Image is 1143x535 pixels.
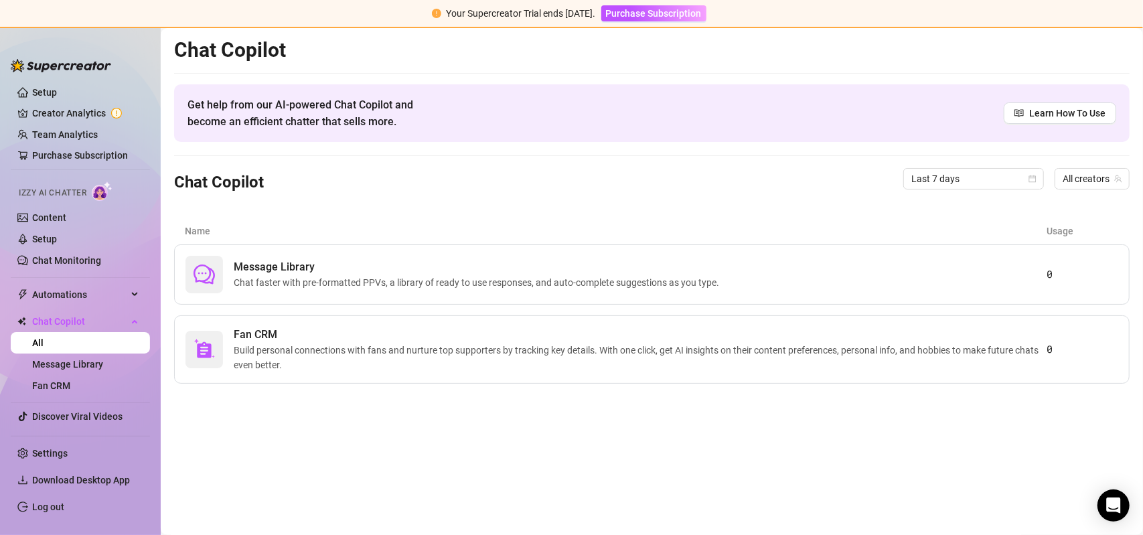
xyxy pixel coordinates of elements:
[1014,108,1024,118] span: read
[1047,224,1119,238] article: Usage
[32,380,70,391] a: Fan CRM
[447,8,596,19] span: Your Supercreator Trial ends [DATE].
[194,339,215,360] img: svg%3e
[32,102,139,124] a: Creator Analytics exclamation-circle
[1097,489,1130,522] div: Open Intercom Messenger
[234,259,725,275] span: Message Library
[32,255,101,266] a: Chat Monitoring
[32,311,127,332] span: Chat Copilot
[17,289,28,300] span: thunderbolt
[1004,102,1116,124] a: Learn How To Use
[432,9,441,18] span: exclamation-circle
[32,87,57,98] a: Setup
[32,475,130,485] span: Download Desktop App
[185,224,1047,238] article: Name
[1063,169,1122,189] span: All creators
[32,359,103,370] a: Message Library
[17,317,26,326] img: Chat Copilot
[1029,106,1106,121] span: Learn How To Use
[32,448,68,459] a: Settings
[1047,341,1118,358] article: 0
[11,59,111,72] img: logo-BBDzfeDw.svg
[32,212,66,223] a: Content
[234,343,1047,372] span: Build personal connections with fans and nurture top supporters by tracking key details. With one...
[17,475,28,485] span: download
[32,150,128,161] a: Purchase Subscription
[32,337,44,348] a: All
[92,181,112,201] img: AI Chatter
[32,284,127,305] span: Automations
[19,187,86,200] span: Izzy AI Chatter
[606,8,702,19] span: Purchase Subscription
[174,37,1130,63] h2: Chat Copilot
[234,327,1047,343] span: Fan CRM
[187,96,445,130] span: Get help from our AI-powered Chat Copilot and become an efficient chatter that sells more.
[1114,175,1122,183] span: team
[1047,266,1118,283] article: 0
[32,502,64,512] a: Log out
[601,8,706,19] a: Purchase Subscription
[32,129,98,140] a: Team Analytics
[1028,175,1037,183] span: calendar
[194,264,215,285] span: comment
[601,5,706,21] button: Purchase Subscription
[32,234,57,244] a: Setup
[174,172,264,194] h3: Chat Copilot
[234,275,725,290] span: Chat faster with pre-formatted PPVs, a library of ready to use responses, and auto-complete sugge...
[32,411,123,422] a: Discover Viral Videos
[911,169,1036,189] span: Last 7 days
